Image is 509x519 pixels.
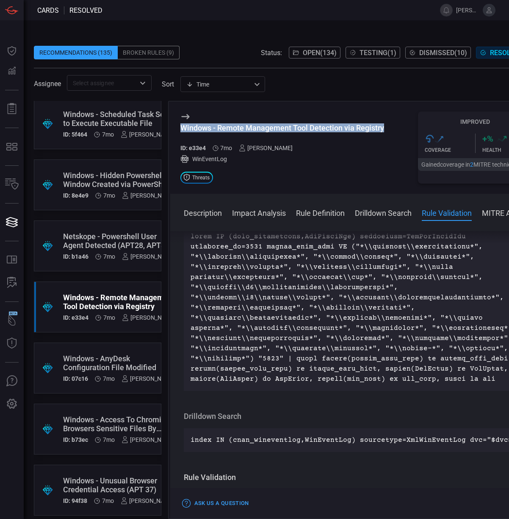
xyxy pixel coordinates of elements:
[102,497,114,504] span: Feb 17, 2025 8:19 AM
[2,99,22,119] button: Reports
[34,46,118,59] div: Recommendations (135)
[180,497,251,510] button: Ask Us a Question
[2,394,22,414] button: Preferences
[456,7,479,14] span: [PERSON_NAME].[PERSON_NAME]
[69,6,102,14] span: resolved
[103,436,115,443] span: Feb 17, 2025 8:19 AM
[192,175,210,180] span: Threats
[239,145,293,151] div: [PERSON_NAME]
[2,174,22,195] button: Inventory
[63,253,89,260] h5: ID: b1a46
[186,80,252,89] div: Time
[180,123,384,132] div: Windows - Remote Management Tool Detection via Registry
[470,161,473,168] span: 2
[355,207,412,218] button: Drilldown Search
[63,476,174,494] div: Windows - Unusual Browser Credential Access (APT 37)
[63,314,89,321] h5: ID: e33e4
[63,293,176,311] div: Windows - Remote Management Tool Detection via Registry
[360,49,396,57] span: Testing ( 1 )
[122,253,176,260] div: [PERSON_NAME]
[419,49,467,57] span: Dismissed ( 10 )
[63,110,174,128] div: Windows - Scheduled Task Set to Execute Executable File
[122,436,175,443] div: [PERSON_NAME]
[2,212,22,232] button: Cards
[220,145,232,151] span: Feb 17, 2025 8:20 AM
[180,145,206,151] h5: ID: e33e4
[303,49,337,57] span: Open ( 134 )
[63,436,88,443] h5: ID: b73ec
[2,250,22,270] button: Rule Catalog
[121,497,174,504] div: [PERSON_NAME]
[118,46,180,59] div: Broken Rules (9)
[103,192,115,199] span: Feb 17, 2025 8:24 AM
[63,131,87,138] h5: ID: 5f464
[63,232,176,250] div: Netskope - Powershell User Agent Detected (APT28, APT3, Cobalt Group)
[63,171,176,189] div: Windows - Hidden Powershell Window Created via PowerShell (APT 19, ATP 28, APT 3)
[63,415,175,433] div: Windows - Access To Chromium Browsers Sensitive Files By Unusual Applications
[63,192,89,199] h5: ID: 8e4e9
[137,77,149,89] button: Open
[2,61,22,81] button: Detections
[122,375,175,382] div: [PERSON_NAME]
[63,375,88,382] h5: ID: 07c16
[2,41,22,61] button: Dashboard
[63,497,87,504] h5: ID: 94f38
[180,155,384,163] div: WinEventLog
[405,47,471,59] button: Dismissed(10)
[346,47,400,59] button: Testing(1)
[422,207,472,218] button: Rule Validation
[296,207,345,218] button: Rule Definition
[121,131,174,138] div: [PERSON_NAME]
[2,371,22,391] button: Ask Us A Question
[2,137,22,157] button: MITRE - Detection Posture
[103,253,115,260] span: Feb 17, 2025 8:23 AM
[261,49,282,57] span: Status:
[289,47,340,59] button: Open(134)
[103,314,115,321] span: Feb 17, 2025 8:20 AM
[162,80,174,88] label: sort
[122,314,176,321] div: [PERSON_NAME]
[2,333,22,354] button: Threat Intelligence
[122,192,176,199] div: [PERSON_NAME]
[102,131,114,138] span: Feb 17, 2025 8:25 AM
[184,207,222,218] button: Description
[2,310,22,331] button: Wingman
[482,134,493,144] h3: + %
[425,147,475,153] div: Coverage
[103,375,115,382] span: Feb 17, 2025 8:19 AM
[63,354,175,372] div: Windows - AnyDesk Configuration File Modified
[37,6,59,14] span: Cards
[232,207,286,218] button: Impact Analysis
[2,273,22,293] button: ALERT ANALYSIS
[69,78,135,88] input: Select assignee
[34,80,61,88] span: Assignee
